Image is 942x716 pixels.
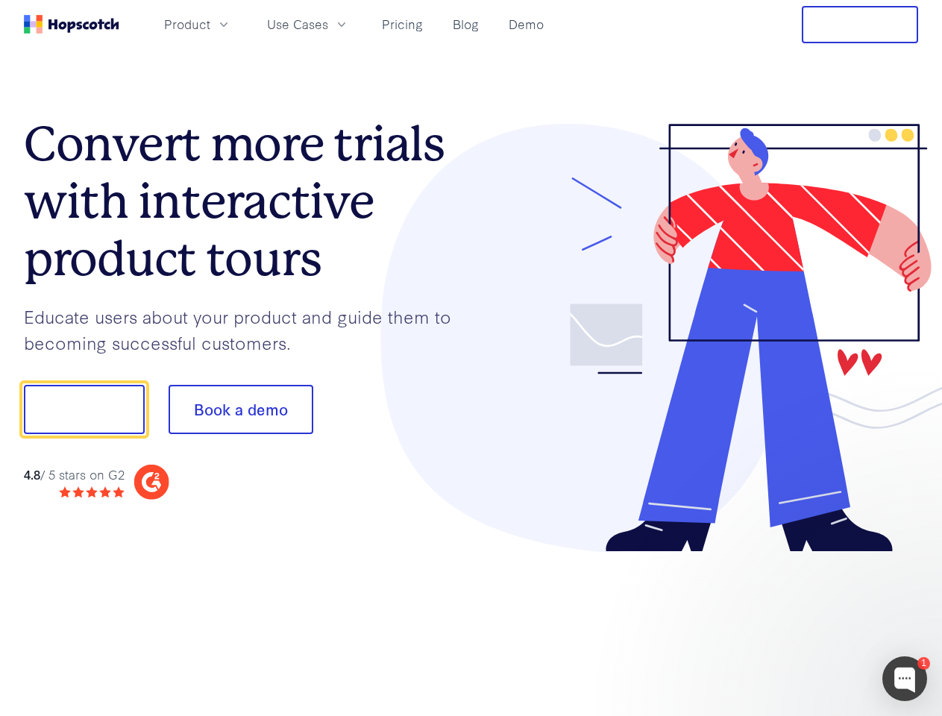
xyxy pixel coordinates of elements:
div: 1 [917,657,930,670]
button: Use Cases [258,12,358,37]
strong: 4.8 [24,465,40,483]
div: / 5 stars on G2 [24,465,125,484]
span: Product [164,15,210,34]
a: Pricing [376,12,429,37]
h1: Convert more trials with interactive product tours [24,116,471,287]
p: Educate users about your product and guide them to becoming successful customers. [24,304,471,355]
button: Free Trial [802,6,918,43]
span: Use Cases [267,15,328,34]
a: Home [24,15,119,34]
button: Product [155,12,240,37]
a: Blog [447,12,485,37]
a: Demo [503,12,550,37]
button: Show me! [24,385,145,434]
button: Book a demo [169,385,313,434]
